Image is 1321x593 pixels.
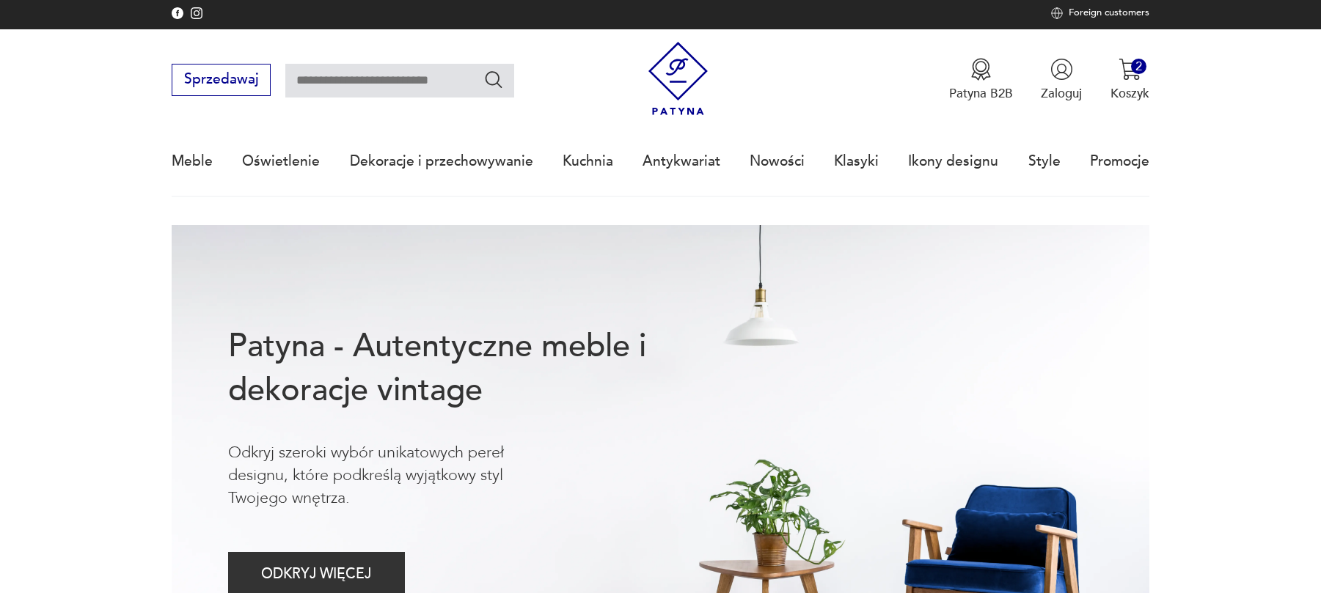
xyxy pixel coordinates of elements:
[1131,59,1146,74] div: 2
[970,58,992,81] img: Ikona medalu
[191,7,202,19] img: Facebook
[1051,7,1149,19] a: Foreign customers
[228,570,405,581] a: ODKRYJ WIĘCEJ
[949,58,1013,102] button: Patyna B2B
[350,128,533,195] a: Dekoracje i przechowywanie
[1110,58,1149,102] button: 2Koszyk
[1090,128,1149,195] a: Promocje
[641,42,715,116] img: Patyna - sklep z meblami i dekoracjami vintage
[172,75,271,86] a: Sprzedawaj
[172,7,183,19] img: Facebook
[483,69,505,90] button: Szukaj
[643,128,720,195] a: Antykwariat
[563,128,613,195] a: Kuchnia
[228,441,563,510] p: Odkryj szeroki wybór unikatowych pereł designu, które podkreślą wyjątkowy styl Twojego wnętrza.
[1110,85,1149,102] p: Koszyk
[949,58,1013,102] a: Ikona medaluPatyna B2B
[1028,128,1061,195] a: Style
[908,128,998,195] a: Ikony designu
[228,325,703,413] h1: Patyna - Autentyczne meble i dekoracje vintage
[1069,7,1149,19] p: Foreign customers
[172,128,213,195] a: Meble
[1041,58,1082,102] button: Zaloguj
[750,128,805,195] a: Nowości
[242,128,320,195] a: Oświetlenie
[1051,7,1063,19] img: Ikona świata
[834,128,879,195] a: Klasyki
[1050,58,1073,81] img: Ikonka użytkownika
[1119,58,1141,81] img: Ikona koszyka
[172,64,271,96] button: Sprzedawaj
[949,85,1013,102] p: Patyna B2B
[1041,85,1082,102] p: Zaloguj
